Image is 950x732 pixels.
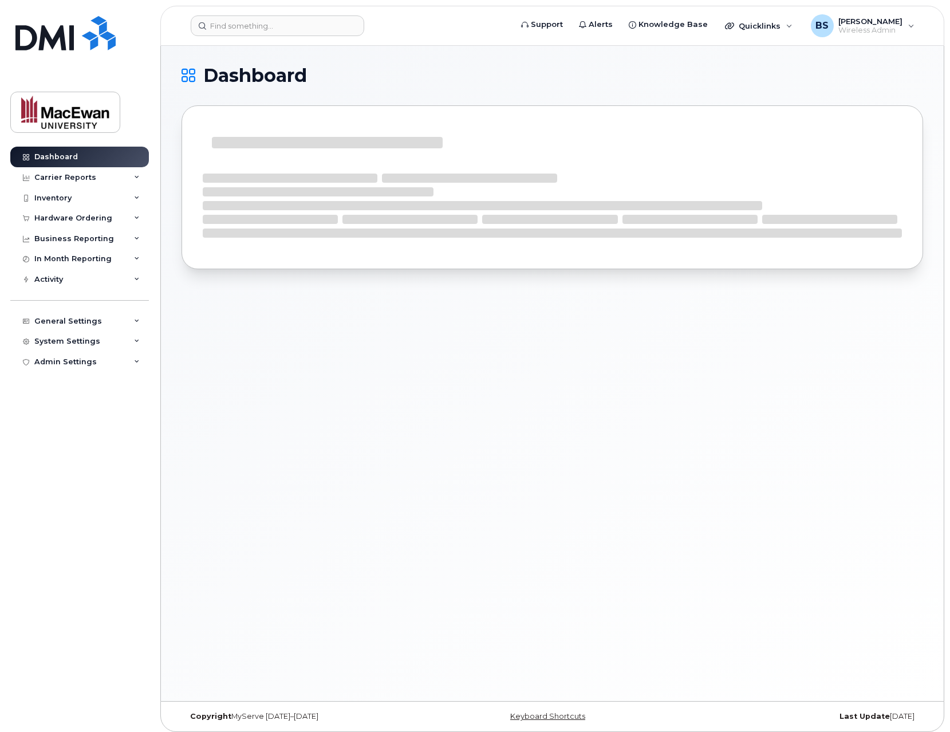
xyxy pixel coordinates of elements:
a: Keyboard Shortcuts [510,712,585,721]
div: MyServe [DATE]–[DATE] [182,712,429,721]
div: [DATE] [676,712,923,721]
span: Dashboard [203,67,307,84]
strong: Copyright [190,712,231,721]
strong: Last Update [839,712,890,721]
